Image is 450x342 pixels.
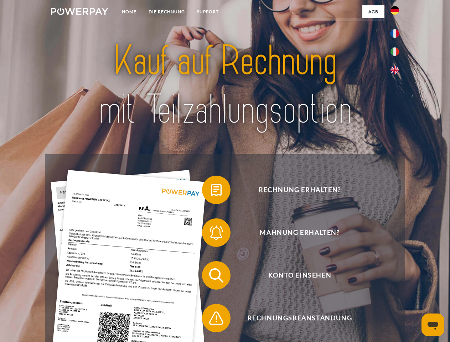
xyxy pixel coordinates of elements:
[191,5,225,18] a: SUPPORT
[202,304,387,332] button: Rechnungsbeanstandung
[207,181,225,199] img: qb_bill.svg
[202,218,387,247] button: Mahnung erhalten?
[202,176,387,204] button: Rechnung erhalten?
[116,5,143,18] a: Home
[421,313,444,336] iframe: Schaltfläche zum Öffnen des Messaging-Fensters
[202,261,387,290] button: Konto einsehen
[362,5,384,18] a: agb
[390,66,399,74] img: en
[390,6,399,15] img: de
[212,261,387,290] span: Konto einsehen
[207,224,225,242] img: qb_bell.svg
[212,176,387,204] span: Rechnung erhalten?
[207,266,225,284] img: qb_search.svg
[51,8,108,15] img: logo-powerpay-white.svg
[207,309,225,327] img: qb_warning.svg
[390,29,399,38] img: fr
[143,5,191,18] a: DIE RECHNUNG
[212,218,387,247] span: Mahnung erhalten?
[212,304,387,332] span: Rechnungsbeanstandung
[390,47,399,56] img: it
[68,34,382,136] img: title-powerpay_de.svg
[289,18,384,31] a: AGB (Kauf auf Rechnung)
